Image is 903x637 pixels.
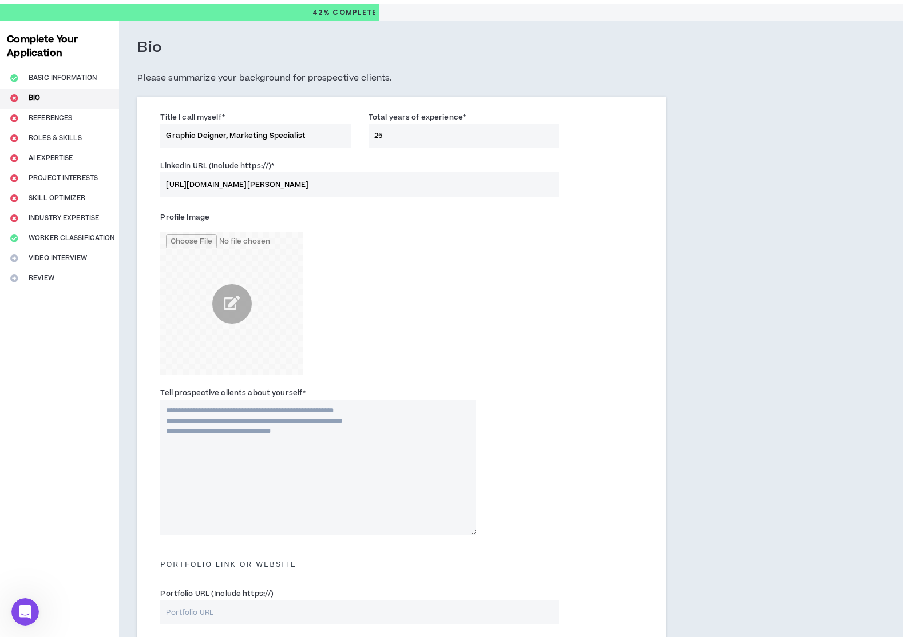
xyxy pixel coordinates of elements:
h3: Bio [137,38,162,58]
label: Profile Image [160,208,209,226]
span: Complete [330,7,377,18]
input: Portfolio URL [160,600,559,624]
label: Title I call myself [160,108,224,126]
label: Tell prospective clients about yourself [160,384,306,402]
input: LinkedIn URL [160,172,559,197]
label: Portfolio URL (Include https://) [160,584,274,603]
h5: Please summarize your background for prospective clients. [137,71,665,85]
h3: Complete Your Application [2,33,117,60]
h5: Portfolio Link or Website [152,560,651,568]
label: Total years of experience [369,108,466,126]
iframe: Intercom live chat [11,598,39,626]
input: e.g. Creative Director, Digital Strategist, etc. [160,124,351,148]
p: 42% [312,4,377,21]
label: LinkedIn URL (Include https://) [160,157,274,175]
input: Years [369,124,559,148]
